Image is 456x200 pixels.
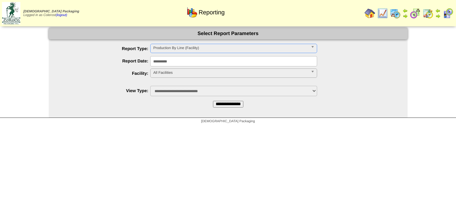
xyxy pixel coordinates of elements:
img: home.gif [365,8,375,19]
label: Report Date: [62,58,151,63]
img: arrowright.gif [435,13,441,19]
img: line_graph.gif [377,8,388,19]
div: Select Report Parameters [49,28,408,39]
img: arrowleft.gif [403,8,408,13]
img: calendarblend.gif [410,8,421,19]
img: calendarinout.gif [423,8,433,19]
label: Report Type: [62,46,151,51]
label: View Type: [62,88,151,93]
span: All Facilities [153,69,308,77]
span: Reporting [199,9,225,16]
img: arrowright.gif [403,13,408,19]
img: zoroco-logo-small.webp [2,2,20,24]
a: (logout) [56,13,67,17]
img: arrowleft.gif [435,8,441,13]
img: graph.gif [187,7,197,18]
span: Production By Line (Facility) [153,44,308,52]
label: Facility: [62,71,151,76]
img: calendarcustomer.gif [443,8,453,19]
span: [DEMOGRAPHIC_DATA] Packaging [23,10,79,13]
span: Logged in as Colerost [23,10,79,17]
img: calendarprod.gif [390,8,401,19]
span: [DEMOGRAPHIC_DATA] Packaging [201,120,255,123]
